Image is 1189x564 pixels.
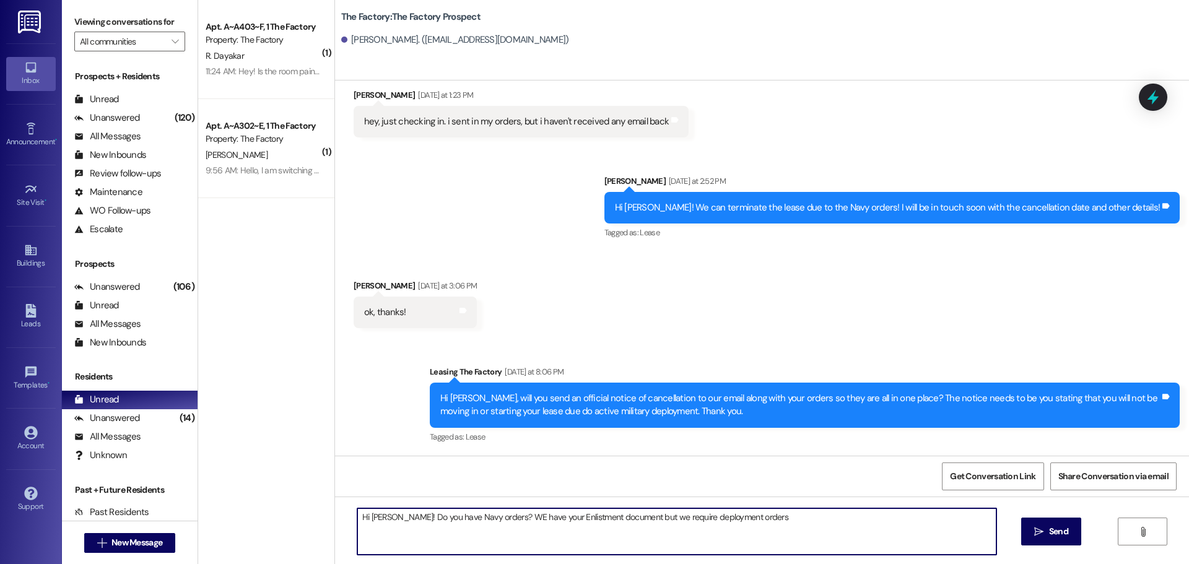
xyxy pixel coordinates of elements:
span: Get Conversation Link [950,470,1035,483]
div: [PERSON_NAME]. ([EMAIL_ADDRESS][DOMAIN_NAME]) [341,33,569,46]
div: 9:56 AM: Hello, I am switching from apartment A302 into apartment B103. The estimate for when I w... [206,165,1048,176]
div: Leasing The Factory [430,365,1180,383]
div: WO Follow-ups [74,204,150,217]
div: Unanswered [74,412,140,425]
div: Prospects + Residents [62,70,198,83]
button: New Message [84,533,176,553]
div: Maintenance [74,186,142,199]
span: New Message [111,536,162,549]
div: Property: The Factory [206,33,320,46]
div: Escalate [74,223,123,236]
a: Site Visit • [6,179,56,212]
div: Review follow-ups [74,167,161,180]
div: Residents [62,370,198,383]
a: Templates • [6,362,56,395]
span: Lease [640,227,660,238]
div: ok, thanks! [364,306,406,319]
div: 11:24 AM: Hey! Is the room painted and carpets changed yet? I know you said latest is [DATE] but ... [206,66,707,77]
div: Tagged as: [430,428,1180,446]
div: hey, just checking in. i sent in my orders, but i haven't received any email back [364,115,669,128]
span: • [48,379,50,388]
button: Get Conversation Link [942,462,1043,490]
div: Past Residents [74,506,149,519]
span: • [45,196,46,205]
div: Unread [74,393,119,406]
div: Apt. A~A403~F, 1 The Factory [206,20,320,33]
a: Account [6,422,56,456]
textarea: Hi [PERSON_NAME]! Do you have Navy orders? WE have your Enlistment document but we require deploy... [357,508,996,555]
div: Unread [74,299,119,312]
b: The Factory: The Factory Prospect [341,11,481,24]
a: Inbox [6,57,56,90]
div: Apt. A~A302~E, 1 The Factory [206,119,320,132]
div: [PERSON_NAME] [354,89,689,106]
div: Hi [PERSON_NAME]! We can terminate the lease due to the Navy orders! I will be in touch soon with... [615,201,1161,214]
i:  [172,37,178,46]
span: [PERSON_NAME] [206,149,268,160]
span: R. Dayakar [206,50,244,61]
a: Support [6,483,56,516]
button: Share Conversation via email [1050,462,1177,490]
div: New Inbounds [74,336,146,349]
div: All Messages [74,318,141,331]
div: Property: The Factory [206,132,320,145]
button: Send [1021,518,1081,545]
div: All Messages [74,130,141,143]
i:  [1138,527,1148,537]
input: All communities [80,32,165,51]
div: Unknown [74,449,127,462]
div: Prospects [62,258,198,271]
div: [DATE] at 3:06 PM [415,279,477,292]
div: [DATE] at 2:52 PM [666,175,726,188]
span: Send [1049,525,1068,538]
div: All Messages [74,430,141,443]
div: Past + Future Residents [62,484,198,497]
div: [DATE] at 8:06 PM [502,365,564,378]
div: Unanswered [74,280,140,293]
span: • [55,136,57,144]
div: Unanswered [74,111,140,124]
div: New Inbounds [74,149,146,162]
div: Hi [PERSON_NAME], will you send an official notice of cancellation to our email along with your o... [440,392,1160,419]
a: Buildings [6,240,56,273]
div: (106) [170,277,198,297]
div: Unread [74,93,119,106]
a: Leads [6,300,56,334]
div: (14) [176,409,198,428]
span: Share Conversation via email [1058,470,1169,483]
span: Lease [466,432,486,442]
div: [PERSON_NAME] [604,175,1180,192]
img: ResiDesk Logo [18,11,43,33]
div: Tagged as: [604,223,1180,241]
i:  [1034,527,1043,537]
i:  [97,538,107,548]
div: [DATE] at 1:23 PM [415,89,473,102]
label: Viewing conversations for [74,12,185,32]
div: (120) [172,108,198,128]
div: [PERSON_NAME] [354,279,477,297]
